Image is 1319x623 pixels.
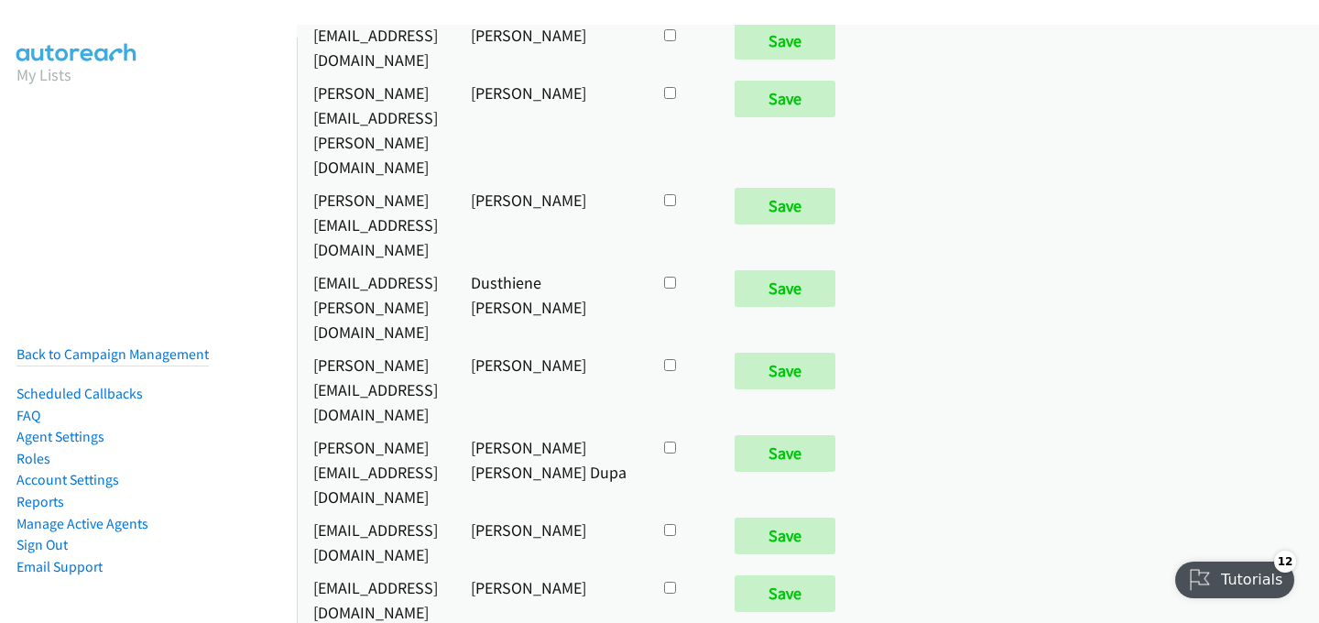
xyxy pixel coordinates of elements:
[297,76,454,183] td: [PERSON_NAME][EMAIL_ADDRESS][PERSON_NAME][DOMAIN_NAME]
[735,518,835,554] input: Save
[735,23,835,60] input: Save
[454,266,644,348] td: Dusthiene [PERSON_NAME]
[297,18,454,76] td: [EMAIL_ADDRESS][DOMAIN_NAME]
[297,513,454,571] td: [EMAIL_ADDRESS][DOMAIN_NAME]
[297,348,454,431] td: [PERSON_NAME][EMAIL_ADDRESS][DOMAIN_NAME]
[454,431,644,513] td: [PERSON_NAME] [PERSON_NAME] Dupa
[454,513,644,571] td: [PERSON_NAME]
[297,431,454,513] td: [PERSON_NAME][EMAIL_ADDRESS][DOMAIN_NAME]
[735,270,835,307] input: Save
[735,353,835,389] input: Save
[16,407,40,424] a: FAQ
[454,183,644,266] td: [PERSON_NAME]
[16,515,148,532] a: Manage Active Agents
[454,18,644,76] td: [PERSON_NAME]
[16,385,143,402] a: Scheduled Callbacks
[16,345,209,363] a: Back to Campaign Management
[16,450,50,467] a: Roles
[297,183,454,266] td: [PERSON_NAME][EMAIL_ADDRESS][DOMAIN_NAME]
[454,76,644,183] td: [PERSON_NAME]
[16,428,104,445] a: Agent Settings
[16,493,64,510] a: Reports
[1164,543,1305,609] iframe: Checklist
[16,558,103,575] a: Email Support
[735,188,835,224] input: Save
[454,348,644,431] td: [PERSON_NAME]
[297,266,454,348] td: [EMAIL_ADDRESS][PERSON_NAME][DOMAIN_NAME]
[735,435,835,472] input: Save
[16,471,119,488] a: Account Settings
[16,64,71,85] a: My Lists
[735,81,835,117] input: Save
[16,536,68,553] a: Sign Out
[735,575,835,612] input: Save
